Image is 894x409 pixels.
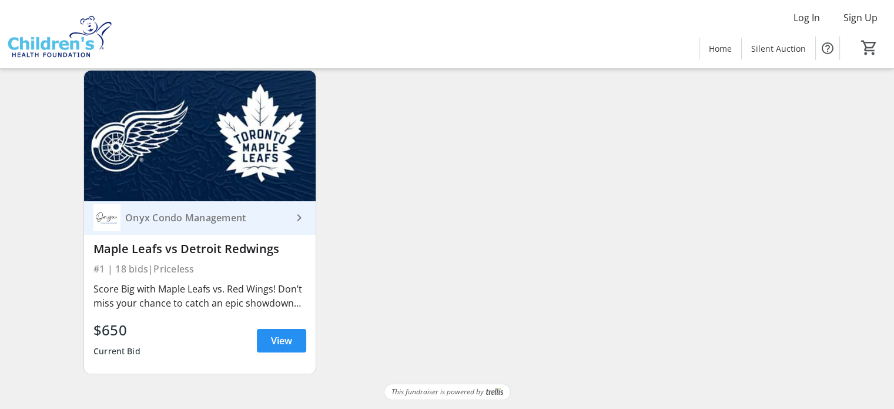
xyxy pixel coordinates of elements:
[84,71,316,201] img: Maple Leafs vs Detroit Redwings
[843,11,878,25] span: Sign Up
[742,38,815,59] a: Silent Auction
[751,42,806,55] span: Silent Auction
[7,5,112,64] img: Children's Health Foundation's Logo
[486,388,503,396] img: Trellis Logo
[84,201,316,235] a: Onyx Condo ManagementOnyx Condo Management
[699,38,741,59] a: Home
[93,261,306,277] div: #1 | 18 bids | Priceless
[93,242,306,256] div: Maple Leafs vs Detroit Redwings
[859,37,880,58] button: Cart
[709,42,732,55] span: Home
[816,36,839,60] button: Help
[257,329,306,353] a: View
[784,8,829,27] button: Log In
[271,334,292,348] span: View
[93,320,140,341] div: $650
[93,204,120,231] img: Onyx Condo Management
[93,282,306,310] div: Score Big with Maple Leafs vs. Red Wings! Don’t miss your chance to catch an epic showdown Toront...
[120,212,292,224] div: Onyx Condo Management
[793,11,820,25] span: Log In
[391,387,484,397] span: This fundraiser is powered by
[292,211,306,225] mat-icon: keyboard_arrow_right
[93,341,140,362] div: Current Bid
[834,8,887,27] button: Sign Up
